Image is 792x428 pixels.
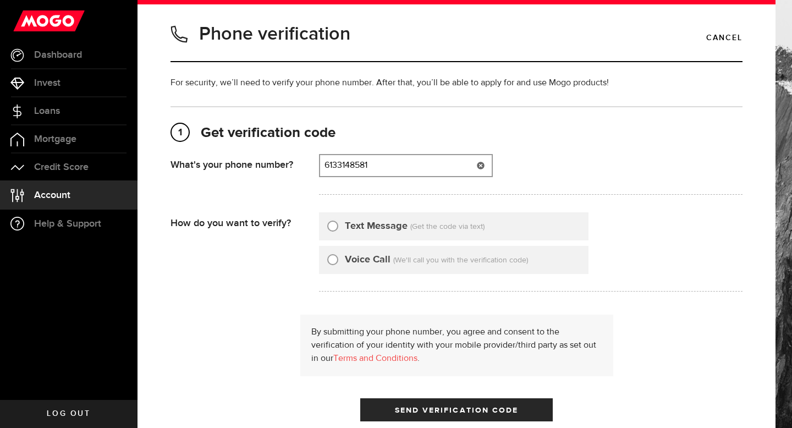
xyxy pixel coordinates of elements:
[327,219,338,230] input: Text Message
[393,256,528,264] span: (We'll call you with the verification code)
[170,76,743,90] p: For security, we’ll need to verify your phone number. After that, you’ll be able to apply for and...
[34,50,82,60] span: Dashboard
[345,253,391,267] label: Voice Call
[170,124,743,143] h2: Get verification code
[170,154,319,171] div: What's your phone number?
[47,410,90,418] span: Log out
[34,162,89,172] span: Credit Score
[395,407,519,414] span: Send Verification Code
[34,78,61,88] span: Invest
[9,4,42,37] button: Open LiveChat chat widget
[34,134,76,144] span: Mortgage
[327,253,338,264] input: Voice Call
[170,212,319,229] div: How do you want to verify?
[410,223,485,231] span: (Get the code via text)
[172,124,189,141] span: 1
[706,29,743,47] a: Cancel
[34,219,101,229] span: Help & Support
[199,20,350,48] h1: Phone verification
[345,219,408,234] label: Text Message
[300,315,613,376] div: By submitting your phone number, you agree and consent to the verification of your identity with ...
[360,398,553,421] button: Send Verification Code
[34,106,60,116] span: Loans
[333,354,417,363] a: Terms and Conditions
[34,190,70,200] span: Account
